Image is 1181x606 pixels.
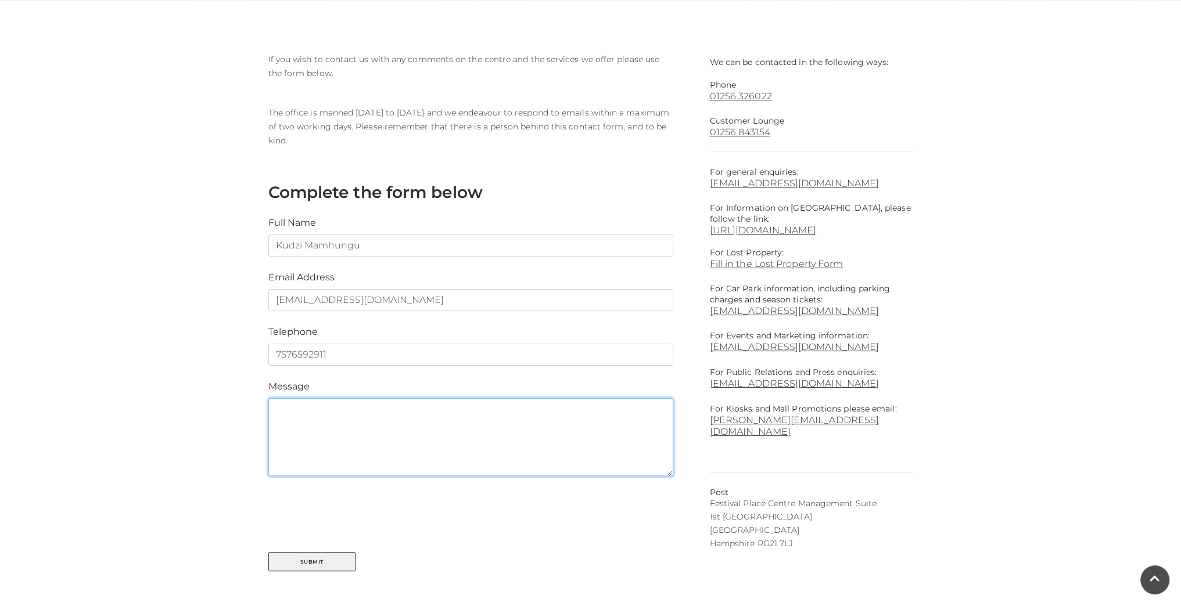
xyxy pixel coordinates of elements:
button: Submit [268,552,356,571]
p: Post [710,487,913,498]
p: If you wish to contact us with any comments on the centre and the services we offer please use th... [268,52,673,80]
a: 01256 843154 [710,127,913,138]
p: For Lost Property: [710,247,913,258]
p: The office is manned [DATE] to [DATE] and we endeavour to respond to emails within a maximum of t... [268,106,673,147]
p: Festival Place Centre Management Suite [710,498,913,509]
a: 01256 326022 [710,91,913,102]
a: [EMAIL_ADDRESS][DOMAIN_NAME] [710,378,880,389]
a: [EMAIL_ADDRESS][DOMAIN_NAME] [710,341,880,352]
p: For Events and Marketing information: [710,330,913,353]
label: Email Address [268,270,335,284]
p: For Information on [GEOGRAPHIC_DATA], please follow the link: [710,203,913,225]
p: For Public Relations and Press enquiries: [710,367,913,389]
p: Phone [710,80,913,91]
label: Telephone [268,325,318,339]
p: [GEOGRAPHIC_DATA] [710,525,913,536]
p: 1st [GEOGRAPHIC_DATA] [710,511,913,522]
p: Hampshire RG21 7LJ [710,538,913,549]
a: Fill in the Lost Property Form [710,258,913,269]
label: Message [268,380,310,394]
a: [EMAIL_ADDRESS][DOMAIN_NAME] [710,305,913,316]
p: Customer Lounge [710,116,913,127]
a: [URL][DOMAIN_NAME] [710,225,817,236]
p: For Kiosks and Mall Promotions please email: [710,403,913,438]
h3: Complete the form below [268,182,673,202]
p: For Car Park information, including parking charges and season tickets: [710,283,913,305]
p: For general enquiries: [710,167,913,189]
iframe: Widget containing checkbox for hCaptcha security challenge [268,490,444,534]
a: [PERSON_NAME][EMAIL_ADDRESS][DOMAIN_NAME] [710,414,880,437]
label: Full Name [268,216,316,230]
a: [EMAIL_ADDRESS][DOMAIN_NAME] [710,178,913,189]
p: We can be contacted in the following ways: [710,52,913,68]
